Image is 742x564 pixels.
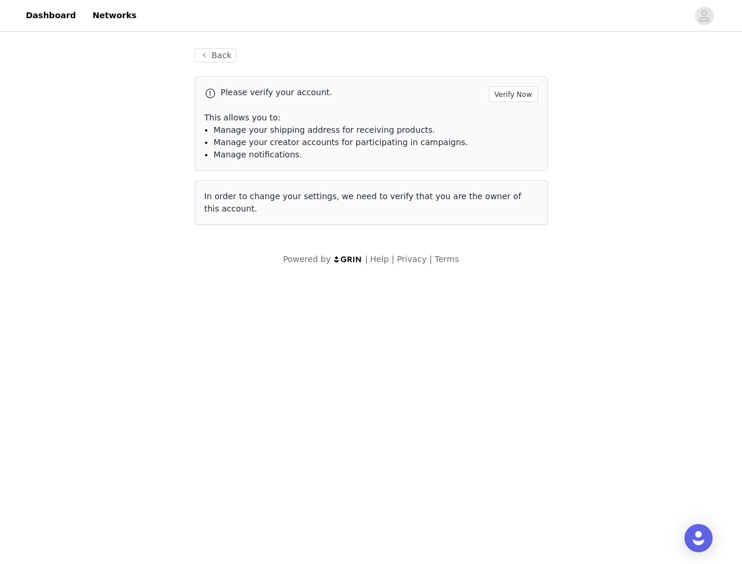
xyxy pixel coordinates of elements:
a: Help [370,254,389,264]
img: logo [333,256,362,263]
p: This allows you to: [204,112,538,124]
span: Manage notifications. [214,150,303,159]
a: Networks [85,2,143,29]
span: In order to change your settings, we need to verify that you are the owner of this account. [204,192,522,213]
a: Dashboard [19,2,83,29]
span: Manage your creator accounts for participating in campaigns. [214,137,468,147]
div: avatar [699,6,710,25]
a: Privacy [397,254,427,264]
button: Back [194,48,237,62]
span: Powered by [283,254,331,264]
button: Verify Now [489,86,538,102]
span: | [391,254,394,264]
a: Terms [435,254,459,264]
span: | [365,254,368,264]
span: | [429,254,432,264]
div: Open Intercom Messenger [684,524,713,552]
span: Manage your shipping address for receiving products. [214,125,435,135]
p: Please verify your account. [221,86,484,99]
